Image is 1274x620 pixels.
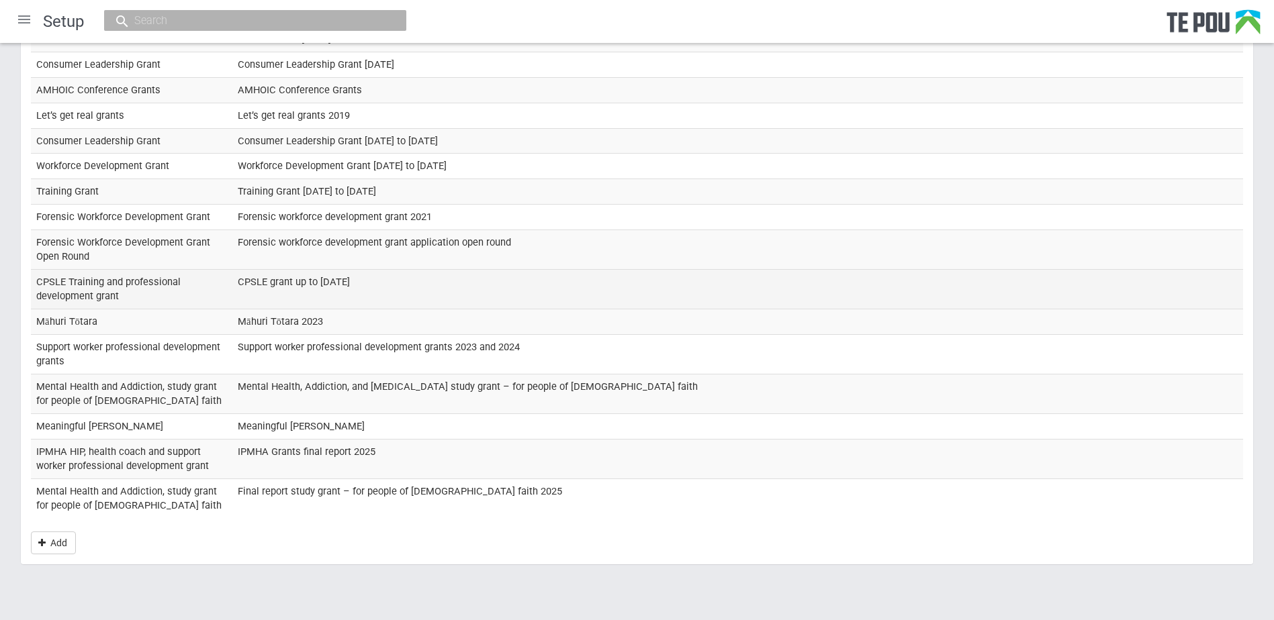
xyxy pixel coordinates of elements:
[232,179,1243,205] td: Training Grant [DATE] to [DATE]
[232,478,1243,517] td: Final report study grant – for people of [DEMOGRAPHIC_DATA] faith 2025
[31,128,232,154] td: Consumer Leadership Grant
[232,154,1243,179] td: Workforce Development Grant [DATE] to [DATE]
[31,270,232,309] td: CPSLE Training and professional development grant
[232,205,1243,230] td: Forensic workforce development grant 2021
[232,335,1243,374] td: Support worker professional development grants 2023 and 2024
[232,77,1243,103] td: AMHOIC Conference Grants
[31,335,232,374] td: Support worker professional development grants
[232,439,1243,478] td: IPMHA Grants final report 2025
[31,154,232,179] td: Workforce Development Grant
[31,179,232,205] td: Training Grant
[232,309,1243,335] td: Māhuri Tōtara 2023
[130,13,367,28] input: Search
[31,52,232,77] td: Consumer Leadership Grant
[31,374,232,414] td: Mental Health and Addiction, study grant for people of [DEMOGRAPHIC_DATA] faith
[232,128,1243,154] td: Consumer Leadership Grant [DATE] to [DATE]
[31,205,232,230] td: Forensic Workforce Development Grant
[31,103,232,128] td: Let’s get real grants
[232,230,1243,270] td: Forensic workforce development grant application open round
[31,230,232,270] td: Forensic Workforce Development Grant Open Round
[232,413,1243,439] td: Meaningful [PERSON_NAME]
[232,374,1243,414] td: Mental Health, Addiction, and [MEDICAL_DATA] study grant – for people of [DEMOGRAPHIC_DATA] faith
[31,478,232,517] td: Mental Health and Addiction, study grant for people of [DEMOGRAPHIC_DATA] faith
[232,270,1243,309] td: CPSLE grant up to [DATE]
[31,77,232,103] td: AMHOIC Conference Grants
[31,413,232,439] td: Meaningful [PERSON_NAME]
[232,52,1243,77] td: Consumer Leadership Grant [DATE]
[31,309,232,335] td: Māhuri Tōtara
[232,103,1243,128] td: Let’s get real grants 2019
[31,531,76,554] a: Add
[31,439,232,478] td: IPMHA HIP, health coach and support worker professional development grant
